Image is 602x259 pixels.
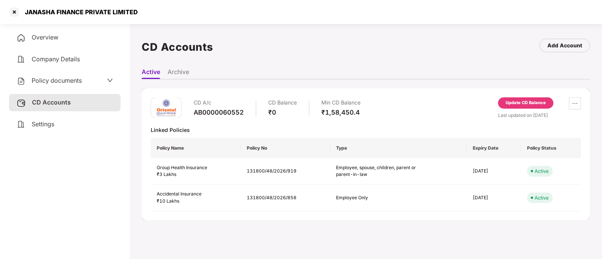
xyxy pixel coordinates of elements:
div: Add Account [547,41,582,50]
img: svg+xml;base64,PHN2ZyB4bWxucz0iaHR0cDovL3d3dy53My5vcmcvMjAwMC9zdmciIHdpZHRoPSIyNCIgaGVpZ2h0PSIyNC... [17,55,26,64]
li: Archive [168,68,189,79]
div: Linked Policies [151,126,581,133]
span: CD Accounts [32,98,71,106]
div: JANASHA FINANCE PRIVATE LIMITED [20,8,138,16]
div: CD Balance [268,97,297,108]
div: Active [535,167,549,175]
td: [DATE] [467,158,521,185]
div: Active [535,194,549,201]
img: svg+xml;base64,PHN2ZyB4bWxucz0iaHR0cDovL3d3dy53My5vcmcvMjAwMC9zdmciIHdpZHRoPSIyNCIgaGVpZ2h0PSIyNC... [17,120,26,129]
th: Policy No [241,138,330,158]
div: Employee, spouse, children, parent or parent-in-law [336,164,419,179]
img: svg+xml;base64,PHN2ZyB4bWxucz0iaHR0cDovL3d3dy53My5vcmcvMjAwMC9zdmciIHdpZHRoPSIyNCIgaGVpZ2h0PSIyNC... [17,33,26,42]
div: Employee Only [336,194,419,201]
div: AB0000060552 [194,108,244,117]
span: Company Details [32,55,80,63]
img: svg+xml;base64,PHN2ZyB3aWR0aD0iMjUiIGhlaWdodD0iMjQiIHZpZXdCb3g9IjAgMCAyNSAyNCIgZmlsbD0ibm9uZSIgeG... [17,98,26,108]
th: Policy Status [521,138,581,158]
td: 131800/48/2026/858 [241,185,330,211]
span: Overview [32,33,58,41]
span: Settings [32,120,54,128]
th: Expiry Date [467,138,521,158]
img: svg+xml;base64,PHN2ZyB4bWxucz0iaHR0cDovL3d3dy53My5vcmcvMjAwMC9zdmciIHdpZHRoPSIyNCIgaGVpZ2h0PSIyNC... [17,77,26,86]
li: Active [142,68,160,79]
span: ₹10 Lakhs [157,198,179,204]
div: Min CD Balance [321,97,361,108]
img: oi.png [155,97,177,119]
div: Group Health Insurance [157,164,235,171]
div: ₹0 [268,108,297,117]
span: ₹3 Lakhs [157,171,176,177]
td: [DATE] [467,185,521,211]
div: ₹1,58,450.4 [321,108,361,117]
div: Accidental Insurance [157,191,235,198]
th: Policy Name [151,138,241,158]
td: 131800/48/2026/919 [241,158,330,185]
span: down [107,77,113,83]
div: Update CD Balance [506,100,546,106]
div: CD A/c [194,97,244,108]
h1: CD Accounts [142,39,213,55]
span: ellipsis [569,100,581,106]
span: Policy documents [32,77,82,84]
th: Type [330,138,467,158]
div: Last updated on [DATE] [498,112,581,119]
button: ellipsis [569,97,581,109]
